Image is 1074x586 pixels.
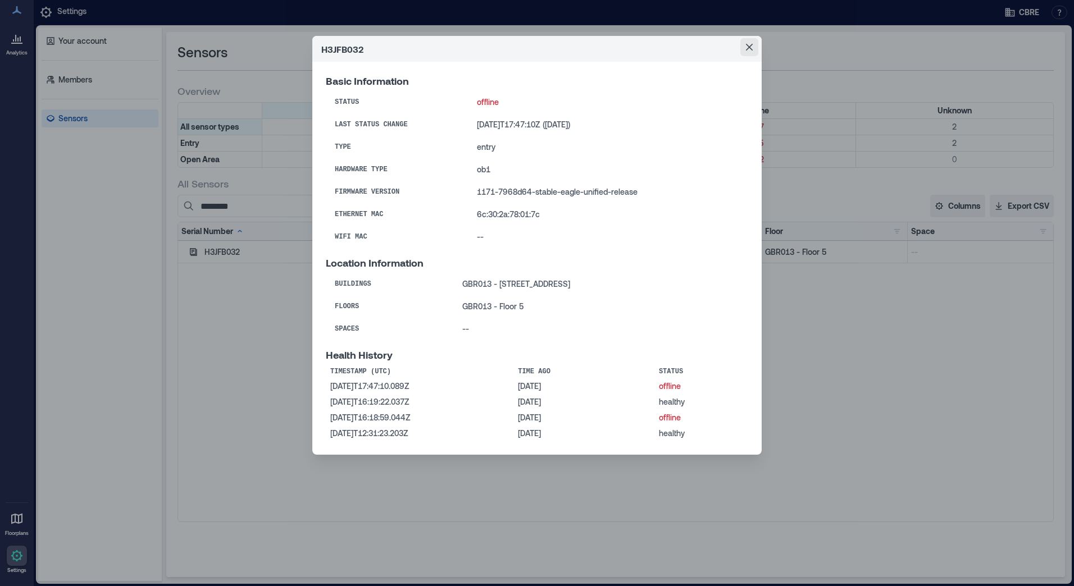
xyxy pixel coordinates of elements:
th: Status [654,365,748,378]
th: Ethernet MAC [326,203,468,226]
th: Time Ago [513,365,654,378]
th: Buildings [326,273,453,295]
td: offline [468,91,748,113]
td: -- [453,318,748,340]
th: Type [326,136,468,158]
td: [DATE]T12:31:23.203Z [326,425,513,441]
td: -- [468,226,748,248]
td: offline [654,410,748,425]
th: Floors [326,295,453,318]
td: GBR013 - Floor 5 [453,295,748,318]
th: Timestamp (UTC) [326,365,513,378]
td: 6c:30:2a:78:01:7c [468,203,748,226]
th: Hardware Type [326,158,468,181]
td: [DATE] [513,394,654,410]
th: WiFi MAC [326,226,468,248]
td: [DATE]T16:19:22.037Z [326,394,513,410]
th: Status [326,91,468,113]
button: Close [740,38,758,56]
td: healthy [654,394,748,410]
td: 1171-7968d64-stable-eagle-unified-release [468,181,748,203]
td: [DATE]T17:47:10Z ([DATE]) [468,113,748,136]
p: Location Information [326,257,748,268]
th: Last Status Change [326,113,468,136]
th: Firmware Version [326,181,468,203]
td: [DATE] [513,410,654,425]
td: entry [468,136,748,158]
td: [DATE]T17:47:10.089Z [326,378,513,394]
header: H3JFB032 [312,36,762,62]
td: [DATE] [513,425,654,441]
td: GBR013 - [STREET_ADDRESS] [453,273,748,295]
p: Basic Information [326,75,748,86]
p: Health History [326,349,748,360]
th: Spaces [326,318,453,340]
td: [DATE]T16:18:59.044Z [326,410,513,425]
td: [DATE] [513,378,654,394]
td: offline [654,378,748,394]
td: healthy [654,425,748,441]
td: ob1 [468,158,748,181]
